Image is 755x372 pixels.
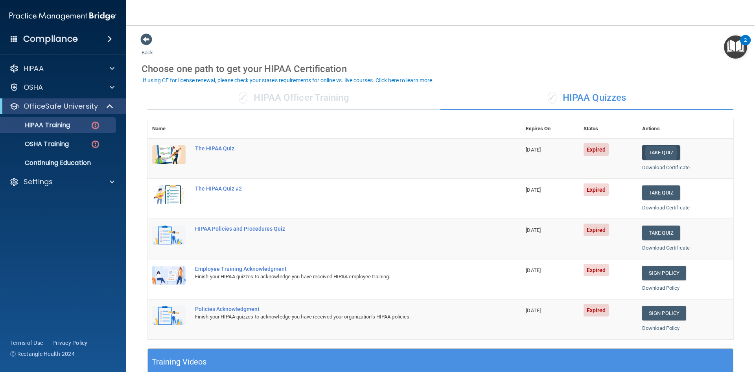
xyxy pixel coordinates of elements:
[5,140,69,148] p: OSHA Training
[142,57,739,80] div: Choose one path to get your HIPAA Certification
[147,86,440,110] div: HIPAA Officer Training
[90,139,100,149] img: danger-circle.6113f641.png
[52,339,88,347] a: Privacy Policy
[195,312,482,322] div: Finish your HIPAA quizzes to acknowledge you have received your organization’s HIPAA policies.
[24,102,98,111] p: OfficeSafe University
[526,307,541,313] span: [DATE]
[642,306,686,320] a: Sign Policy
[526,267,541,273] span: [DATE]
[526,227,541,233] span: [DATE]
[642,245,690,251] a: Download Certificate
[195,272,482,281] div: Finish your HIPAA quizzes to acknowledge you have received HIPAA employee training.
[526,187,541,193] span: [DATE]
[195,145,482,152] div: The HIPAA Quiz
[10,350,75,358] span: Ⓒ Rectangle Health 2024
[24,64,44,73] p: HIPAA
[642,205,690,211] a: Download Certificate
[9,83,114,92] a: OSHA
[642,285,680,291] a: Download Policy
[526,147,541,153] span: [DATE]
[23,33,78,44] h4: Compliance
[195,266,482,272] div: Employee Training Acknowledgment
[239,92,247,104] span: ✓
[5,159,112,167] p: Continuing Education
[440,86,733,110] div: HIPAA Quizzes
[90,120,100,130] img: danger-circle.6113f641.png
[142,76,435,84] button: If using CE for license renewal, please check your state's requirements for online vs. live cours...
[5,121,70,129] p: HIPAA Training
[9,177,114,187] a: Settings
[147,119,190,139] th: Name
[195,185,482,192] div: The HIPAA Quiz #2
[584,304,609,316] span: Expired
[637,119,733,139] th: Actions
[584,183,609,196] span: Expired
[642,226,680,240] button: Take Quiz
[143,78,434,83] div: If using CE for license renewal, please check your state's requirements for online vs. live cours...
[642,325,680,331] a: Download Policy
[724,35,747,59] button: Open Resource Center, 2 new notifications
[24,177,53,187] p: Settings
[152,355,207,369] h5: Training Videos
[642,266,686,280] a: Sign Policy
[9,8,116,24] img: PMB logo
[142,40,153,56] a: Back
[9,64,114,73] a: HIPAA
[584,143,609,156] span: Expired
[548,92,556,104] span: ✓
[195,306,482,312] div: Policies Acknowledgment
[24,83,43,92] p: OSHA
[10,339,43,347] a: Terms of Use
[744,40,747,50] div: 2
[642,165,690,170] a: Download Certificate
[579,119,637,139] th: Status
[642,145,680,160] button: Take Quiz
[521,119,578,139] th: Expires On
[584,264,609,276] span: Expired
[9,102,114,111] a: OfficeSafe University
[195,226,482,232] div: HIPAA Policies and Procedures Quiz
[584,224,609,236] span: Expired
[642,185,680,200] button: Take Quiz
